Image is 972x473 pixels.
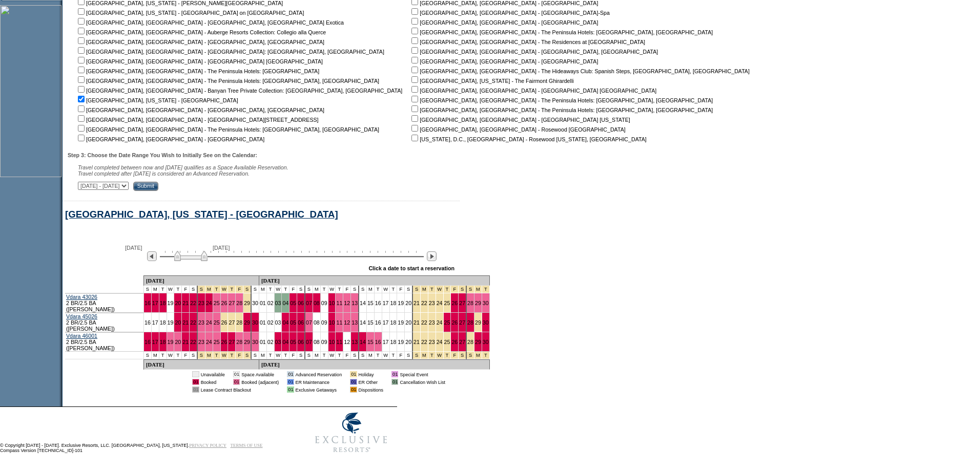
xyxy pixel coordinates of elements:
td: Christmas [413,286,421,293]
td: S [405,352,413,359]
a: 09 [321,319,327,326]
nobr: [US_STATE], D.C., [GEOGRAPHIC_DATA] - Rosewood [US_STATE], [GEOGRAPHIC_DATA] [409,136,647,142]
a: 16 [144,339,151,345]
nobr: [GEOGRAPHIC_DATA], [GEOGRAPHIC_DATA] - The Peninsula Hotels: [GEOGRAPHIC_DATA] [76,68,319,74]
a: 10 [329,319,335,326]
a: 16 [375,339,381,345]
a: 17 [152,319,158,326]
a: 19 [168,300,174,306]
a: 15 [367,300,374,306]
a: 24 [437,319,443,326]
td: M [367,352,375,359]
td: Christmas [428,352,436,359]
a: 26 [221,319,228,326]
nobr: [GEOGRAPHIC_DATA], [GEOGRAPHIC_DATA] - The Peninsula Hotels: [GEOGRAPHIC_DATA], [GEOGRAPHIC_DATA] [76,78,379,84]
nobr: [GEOGRAPHIC_DATA], [GEOGRAPHIC_DATA] - [GEOGRAPHIC_DATA] [GEOGRAPHIC_DATA] [76,58,323,64]
a: 26 [451,339,458,345]
a: 29 [475,319,481,326]
a: 17 [152,339,158,345]
nobr: [GEOGRAPHIC_DATA], [GEOGRAPHIC_DATA] - [GEOGRAPHIC_DATA] [US_STATE] [409,117,630,123]
a: 24 [206,319,212,326]
a: 21 [182,300,189,306]
td: 01 [287,371,294,377]
td: 01 [233,379,240,385]
td: 01 [233,371,240,377]
a: 07 [306,319,312,326]
td: Thanksgiving [213,286,221,293]
td: 01 [287,379,294,385]
a: 17 [383,319,389,326]
td: Christmas [413,352,421,359]
td: Booked [201,379,225,385]
a: 30 [252,300,258,306]
a: 01 [260,300,266,306]
a: 06 [298,300,304,306]
a: 16 [375,300,381,306]
a: 18 [160,300,166,306]
td: Christmas [444,352,451,359]
a: 19 [168,319,174,326]
td: Booked (adjacent) [241,379,279,385]
td: Thanksgiving [221,352,229,359]
a: 28 [236,300,242,306]
a: 27 [229,300,235,306]
a: 04 [282,339,288,345]
td: Thanksgiving [228,352,236,359]
a: 28 [236,339,242,345]
td: Space Available [241,371,279,377]
td: 01 [391,371,398,377]
nobr: [GEOGRAPHIC_DATA], [GEOGRAPHIC_DATA] - The Peninsula Hotels: [GEOGRAPHIC_DATA], [GEOGRAPHIC_DATA] [409,97,713,103]
td: Thanksgiving [228,286,236,293]
td: Christmas [459,286,467,293]
a: 20 [175,300,181,306]
a: 20 [405,319,411,326]
a: Vdara 45026 [66,313,97,319]
a: 22 [421,319,427,326]
td: Thanksgiving [236,352,243,359]
a: 27 [229,319,235,326]
a: 25 [214,339,220,345]
a: 15 [367,339,374,345]
a: 30 [252,339,258,345]
td: S [297,352,305,359]
td: 01 [391,379,398,385]
a: 30 [483,319,489,326]
nobr: [GEOGRAPHIC_DATA], [GEOGRAPHIC_DATA] - [GEOGRAPHIC_DATA]-Spa [409,10,610,16]
a: 19 [398,319,404,326]
td: New Year's [474,352,482,359]
td: T [375,286,382,293]
nobr: [GEOGRAPHIC_DATA], [GEOGRAPHIC_DATA] - Auberge Resorts Collection: Collegio alla Querce [76,29,326,35]
a: 24 [437,300,443,306]
td: S [144,352,152,359]
td: T [159,352,167,359]
td: W [382,352,390,359]
a: 11 [336,319,342,326]
a: 25 [214,319,220,326]
img: Exclusive Resorts [305,407,397,458]
td: W [167,286,175,293]
a: 07 [306,339,312,345]
td: Special Event [400,371,445,377]
nobr: [GEOGRAPHIC_DATA], [US_STATE] - [GEOGRAPHIC_DATA] [76,97,238,103]
td: T [321,352,328,359]
td: M [313,352,321,359]
td: Thanksgiving [243,352,252,359]
a: 12 [344,339,350,345]
img: Next [427,251,437,261]
a: 04 [282,319,288,326]
td: 01 [350,371,357,377]
a: 11 [336,300,342,306]
td: W [275,352,282,359]
td: 01 [192,379,199,385]
a: 26 [221,300,228,306]
a: 16 [144,300,151,306]
a: 05 [290,319,296,326]
a: 23 [429,339,435,345]
a: 29 [244,300,250,306]
a: 19 [168,339,174,345]
a: 28 [236,319,242,326]
td: F [397,286,405,293]
td: T [282,352,289,359]
td: 01 [287,386,294,393]
td: Thanksgiving [213,352,221,359]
